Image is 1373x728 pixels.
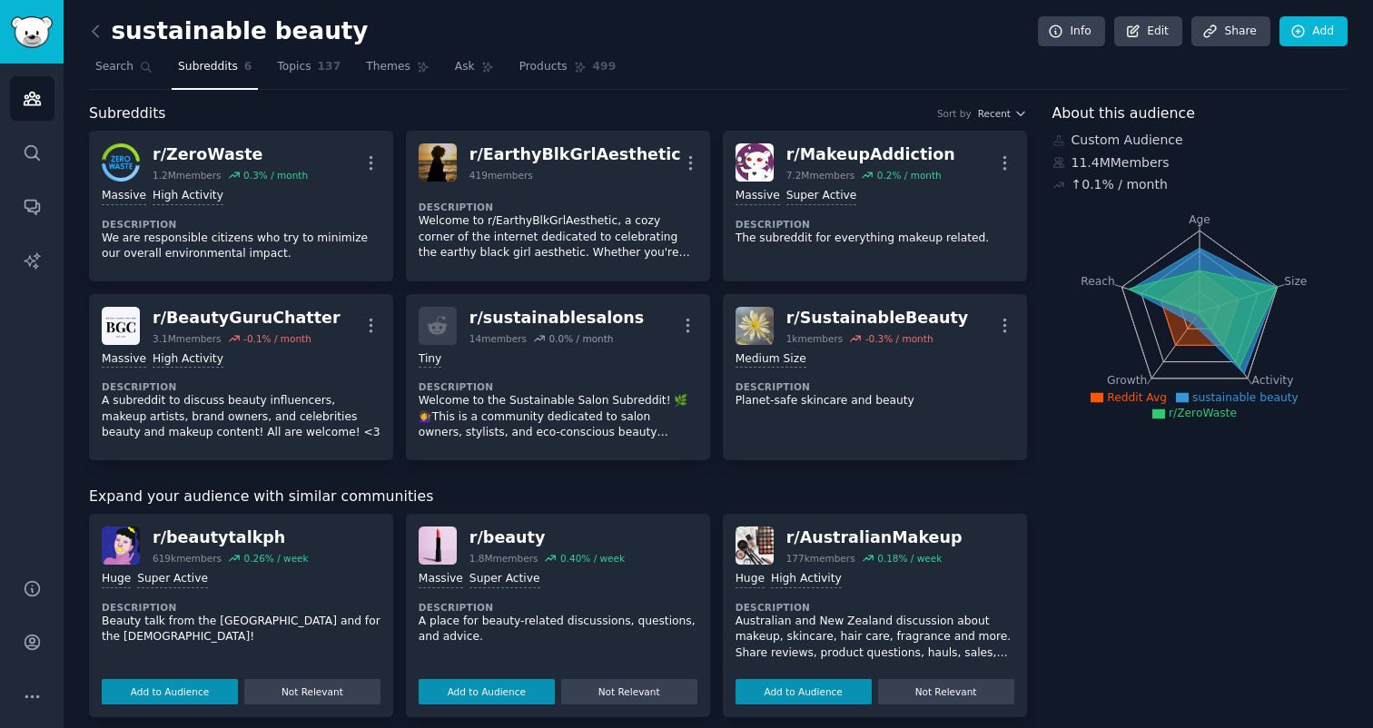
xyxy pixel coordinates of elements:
[153,188,223,205] div: High Activity
[560,552,625,565] div: 0.40 % / week
[153,526,309,549] div: r/ beautytalkph
[723,294,1027,460] a: SustainableBeautyr/SustainableBeauty1kmembers-0.3% / monthMedium SizeDescriptionPlanet-safe skinc...
[786,332,844,345] div: 1k members
[11,16,53,48] img: GummySearch logo
[1052,153,1348,172] div: 11.4M Members
[153,552,222,565] div: 619k members
[419,614,697,645] p: A place for beauty-related discussions, questions, and advice.
[318,59,341,75] span: 137
[153,143,308,166] div: r/ ZeroWaste
[1192,391,1299,404] span: sustainable beauty
[1114,16,1182,47] a: Edit
[519,59,568,75] span: Products
[1279,16,1348,47] a: Add
[1072,175,1168,194] div: ↑ 0.1 % / month
[419,351,442,369] div: Tiny
[771,571,842,588] div: High Activity
[786,552,855,565] div: 177k members
[102,526,140,565] img: beautytalkph
[469,332,527,345] div: 14 members
[102,380,380,393] dt: Description
[243,169,308,182] div: 0.3 % / month
[102,307,140,345] img: BeautyGuruChatter
[723,131,1027,281] a: MakeupAddictionr/MakeupAddiction7.2Mmembers0.2% / monthMassiveSuper ActiveDescriptionThe subreddi...
[937,107,972,120] div: Sort by
[102,231,380,262] p: We are responsible citizens who try to minimize our overall environmental impact.
[406,131,710,281] a: EarthyBlkGrlAestheticr/EarthyBlkGrlAesthetic419membersDescriptionWelcome to r/EarthyBlkGrlAesthet...
[1284,274,1307,287] tspan: Size
[469,552,538,565] div: 1.8M members
[736,351,806,369] div: Medium Size
[877,552,942,565] div: 0.18 % / week
[95,59,133,75] span: Search
[1189,213,1210,226] tspan: Age
[736,188,780,205] div: Massive
[89,53,159,90] a: Search
[406,294,710,460] a: r/sustainablesalons14members0.0% / monthTinyDescriptionWelcome to the Sustainable Salon Subreddit...
[449,53,500,90] a: Ask
[469,169,533,182] div: 419 members
[736,601,1014,614] dt: Description
[978,107,1011,120] span: Recent
[277,59,311,75] span: Topics
[102,679,238,704] button: Add to Audience
[271,53,347,90] a: Topics137
[419,143,457,182] img: EarthyBlkGrlAesthetic
[419,380,697,393] dt: Description
[89,131,393,281] a: ZeroWaster/ZeroWaste1.2Mmembers0.3% / monthMassiveHigh ActivityDescriptionWe are responsible citi...
[244,59,252,75] span: 6
[243,332,311,345] div: -0.1 % / month
[1191,16,1269,47] a: Share
[244,679,380,704] button: Not Relevant
[1107,374,1147,387] tspan: Growth
[419,601,697,614] dt: Description
[153,307,341,330] div: r/ BeautyGuruChatter
[469,143,681,166] div: r/ EarthyBlkGrlAesthetic
[366,59,410,75] span: Themes
[878,679,1014,704] button: Not Relevant
[877,169,942,182] div: 0.2 % / month
[1052,103,1195,125] span: About this audience
[1038,16,1105,47] a: Info
[419,393,697,441] p: Welcome to the Sustainable Salon Subreddit! 🌿💇‍♀️This is a community dedicated to salon owners, s...
[419,679,555,704] button: Add to Audience
[736,218,1014,231] dt: Description
[419,213,697,261] p: Welcome to r/EarthyBlkGrlAesthetic, a cozy corner of the internet dedicated to celebrating the ea...
[102,143,140,182] img: ZeroWaste
[102,188,146,205] div: Massive
[89,486,433,508] span: Expand your audience with similar communities
[153,332,222,345] div: 3.1M members
[102,218,380,231] dt: Description
[865,332,933,345] div: -0.3 % / month
[89,17,368,46] h2: sustainable beauty
[469,526,625,549] div: r/ beauty
[102,601,380,614] dt: Description
[736,307,774,345] img: SustainableBeauty
[455,59,475,75] span: Ask
[549,332,614,345] div: 0.0 % / month
[1169,407,1237,419] span: r/ZeroWaste
[153,169,222,182] div: 1.2M members
[786,188,857,205] div: Super Active
[153,351,223,369] div: High Activity
[593,59,617,75] span: 499
[419,201,697,213] dt: Description
[736,526,774,565] img: AustralianMakeup
[736,571,765,588] div: Huge
[243,552,308,565] div: 0.26 % / week
[513,53,622,90] a: Products499
[89,294,393,460] a: BeautyGuruChatterr/BeautyGuruChatter3.1Mmembers-0.1% / monthMassiveHigh ActivityDescriptionA subr...
[786,526,963,549] div: r/ AustralianMakeup
[178,59,238,75] span: Subreddits
[469,571,540,588] div: Super Active
[360,53,436,90] a: Themes
[1107,391,1167,404] span: Reddit Avg
[89,103,166,125] span: Subreddits
[102,393,380,441] p: A subreddit to discuss beauty influencers, makeup artists, brand owners, and celebrities beauty a...
[1052,131,1348,150] div: Custom Audience
[469,307,644,330] div: r/ sustainablesalons
[736,380,1014,393] dt: Description
[786,307,969,330] div: r/ SustainableBeauty
[172,53,258,90] a: Subreddits6
[736,393,1014,409] p: Planet-safe skincare and beauty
